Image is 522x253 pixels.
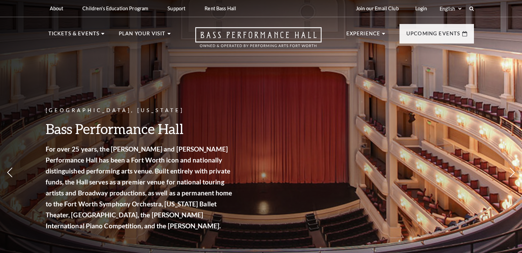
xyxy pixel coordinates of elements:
p: [GEOGRAPHIC_DATA], [US_STATE] [46,106,234,115]
p: Tickets & Events [48,29,100,42]
h3: Bass Performance Hall [46,120,234,137]
p: About [50,5,63,11]
p: Experience [346,29,381,42]
p: Children's Education Program [82,5,148,11]
p: Plan Your Visit [119,29,166,42]
p: Rent Bass Hall [205,5,236,11]
p: Support [167,5,185,11]
p: Upcoming Events [406,29,461,42]
strong: For over 25 years, the [PERSON_NAME] and [PERSON_NAME] Performance Hall has been a Fort Worth ico... [46,145,232,230]
select: Select: [438,5,463,12]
